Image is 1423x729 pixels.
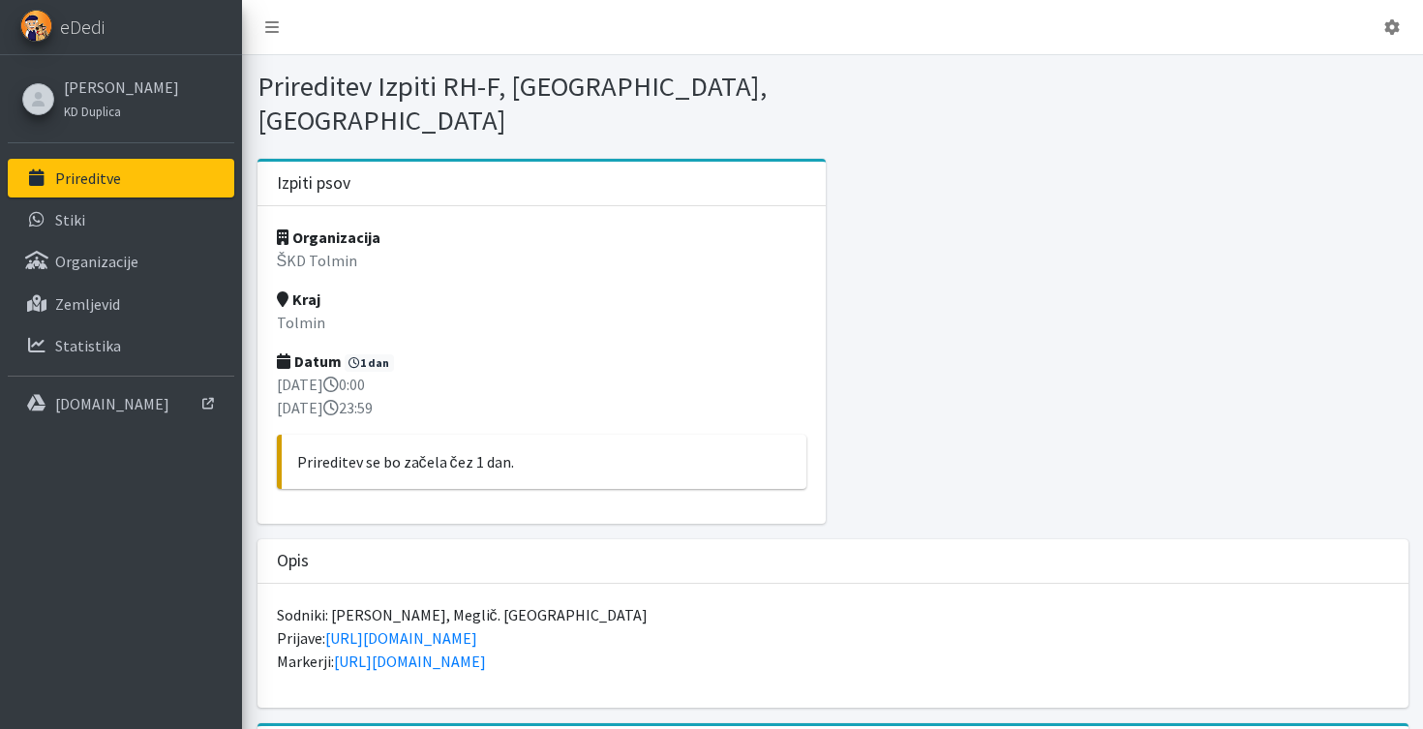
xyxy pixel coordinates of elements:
img: eDedi [20,10,52,42]
h3: Opis [277,551,309,571]
a: Statistika [8,326,234,365]
p: ŠKD Tolmin [277,249,806,272]
p: Statistika [55,336,121,355]
p: Zemljevid [55,294,120,314]
p: [DOMAIN_NAME] [55,394,169,413]
strong: Datum [277,351,342,371]
strong: Organizacija [277,228,380,247]
p: Sodniki: [PERSON_NAME], Meglič. [GEOGRAPHIC_DATA] Prijave: Markerji: [277,603,1389,673]
p: Prireditve [55,168,121,188]
p: Organizacije [55,252,138,271]
span: eDedi [60,13,105,42]
h3: Izpiti psov [277,173,350,194]
a: [DOMAIN_NAME] [8,384,234,423]
a: [URL][DOMAIN_NAME] [334,652,486,671]
p: Tolmin [277,311,806,334]
span: 1 dan [345,354,395,372]
p: Stiki [55,210,85,229]
a: Zemljevid [8,285,234,323]
a: Prireditve [8,159,234,197]
small: KD Duplica [64,104,121,119]
a: [URL][DOMAIN_NAME] [325,628,477,648]
a: [PERSON_NAME] [64,76,179,99]
a: Stiki [8,200,234,239]
p: Prireditev se bo začela čez 1 dan. [297,450,791,473]
h1: Prireditev Izpiti RH-F, [GEOGRAPHIC_DATA], [GEOGRAPHIC_DATA] [257,70,826,137]
a: KD Duplica [64,99,179,122]
a: Organizacije [8,242,234,281]
strong: Kraj [277,289,320,309]
p: [DATE] 0:00 [DATE] 23:59 [277,373,806,419]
